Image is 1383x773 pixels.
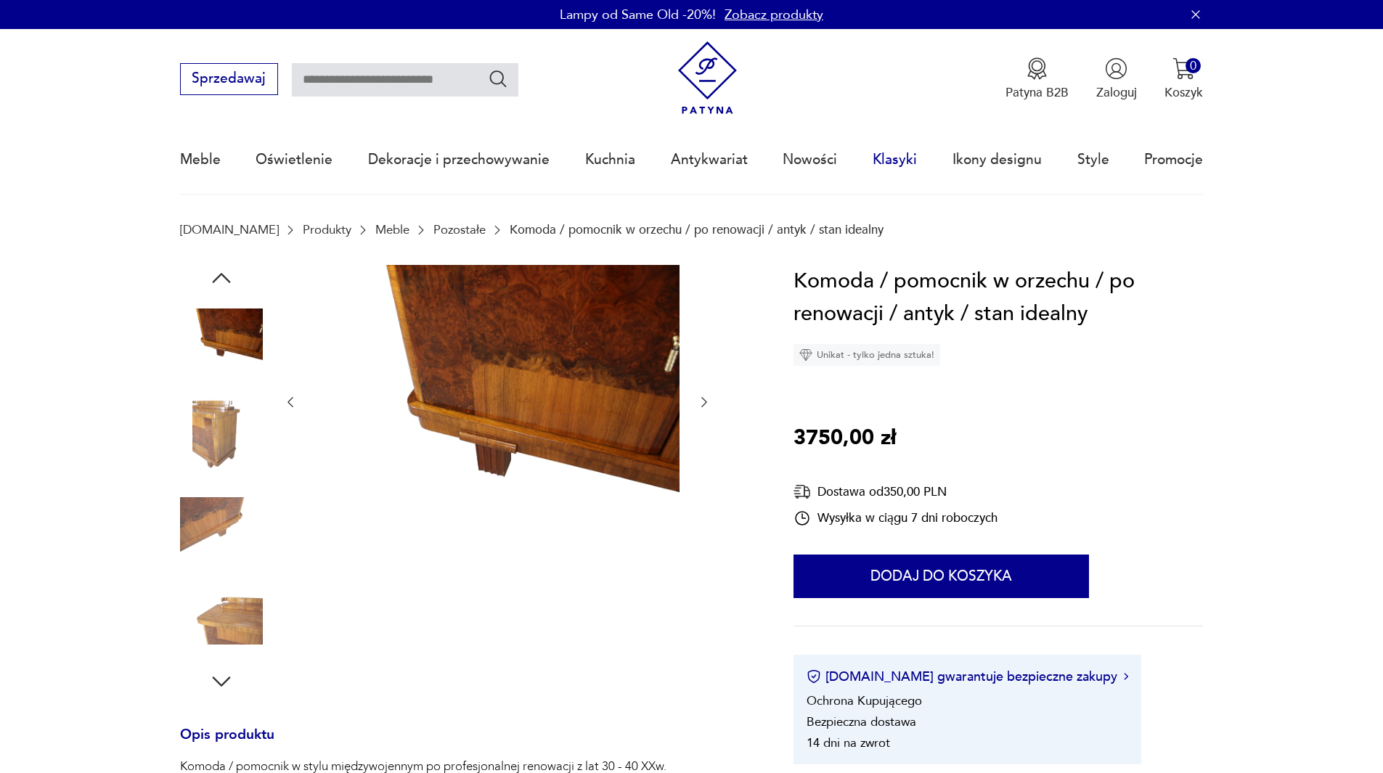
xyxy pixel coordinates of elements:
[510,223,884,237] p: Komoda / pomocnik w orzechu / po renowacji / antyk / stan idealny
[180,483,263,566] img: Zdjęcie produktu Komoda / pomocnik w orzechu / po renowacji / antyk / stan idealny
[725,6,823,24] a: Zobacz produkty
[794,344,940,366] div: Unikat - tylko jedna sztuka!
[1172,57,1195,80] img: Ikona koszyka
[807,669,821,684] img: Ikona certyfikatu
[873,126,917,193] a: Klasyki
[488,68,509,89] button: Szukaj
[807,668,1128,686] button: [DOMAIN_NAME] gwarantuje bezpieczne zakupy
[1005,57,1069,101] button: Patyna B2B
[180,74,278,86] a: Sprzedawaj
[794,483,998,501] div: Dostawa od 350,00 PLN
[671,41,744,115] img: Patyna - sklep z meblami i dekoracjami vintage
[1077,126,1109,193] a: Style
[807,713,916,730] li: Bezpieczna dostawa
[303,223,351,237] a: Produkty
[1105,57,1127,80] img: Ikonka użytkownika
[1124,673,1128,680] img: Ikona strzałki w prawo
[799,348,812,361] img: Ikona diamentu
[256,126,333,193] a: Oświetlenie
[807,735,890,751] li: 14 dni na zwrot
[180,298,263,381] img: Zdjęcie produktu Komoda / pomocnik w orzechu / po renowacji / antyk / stan idealny
[1005,84,1069,101] p: Patyna B2B
[180,126,221,193] a: Meble
[433,223,486,237] a: Pozostałe
[794,483,811,501] img: Ikona dostawy
[1164,84,1203,101] p: Koszyk
[1005,57,1069,101] a: Ikona medaluPatyna B2B
[794,422,896,455] p: 3750,00 zł
[368,126,550,193] a: Dekoracje i przechowywanie
[794,555,1089,598] button: Dodaj do koszyka
[671,126,748,193] a: Antykwariat
[952,126,1042,193] a: Ikony designu
[807,692,922,709] li: Ochrona Kupującego
[180,390,263,473] img: Zdjęcie produktu Komoda / pomocnik w orzechu / po renowacji / antyk / stan idealny
[375,223,409,237] a: Meble
[180,63,278,95] button: Sprzedawaj
[180,729,752,758] h3: Opis produktu
[560,6,716,24] p: Lampy od Same Old -20%!
[794,265,1203,331] h1: Komoda / pomocnik w orzechu / po renowacji / antyk / stan idealny
[316,265,680,537] img: Zdjęcie produktu Komoda / pomocnik w orzechu / po renowacji / antyk / stan idealny
[1164,57,1203,101] button: 0Koszyk
[1186,58,1201,73] div: 0
[783,126,837,193] a: Nowości
[180,576,263,658] img: Zdjęcie produktu Komoda / pomocnik w orzechu / po renowacji / antyk / stan idealny
[1144,126,1203,193] a: Promocje
[585,126,635,193] a: Kuchnia
[1096,57,1137,101] button: Zaloguj
[180,223,279,237] a: [DOMAIN_NAME]
[794,510,998,527] div: Wysyłka w ciągu 7 dni roboczych
[1026,57,1048,80] img: Ikona medalu
[1096,84,1137,101] p: Zaloguj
